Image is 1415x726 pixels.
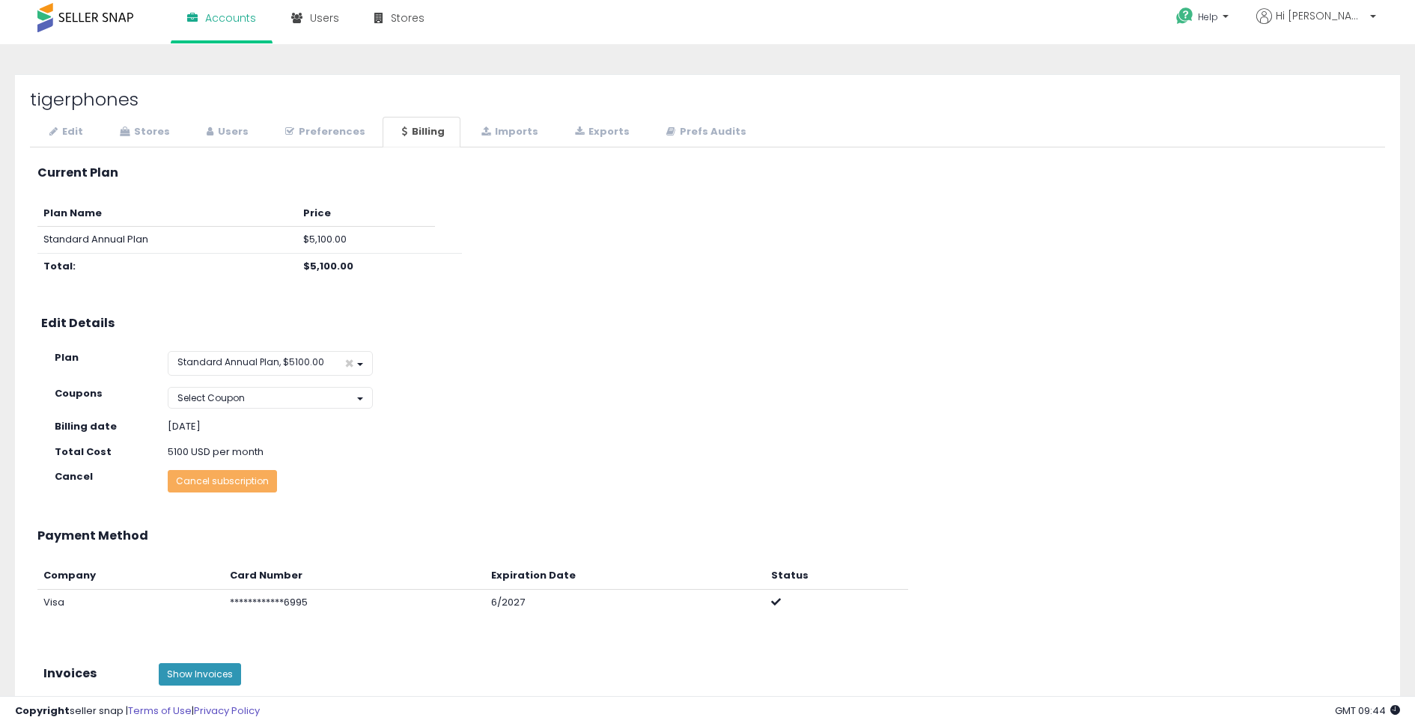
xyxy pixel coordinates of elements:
td: Standard Annual Plan [37,227,297,254]
i: Get Help [1175,7,1194,25]
button: Standard Annual Plan, $5100.00 × [168,351,373,376]
span: Help [1198,10,1218,23]
th: Plan Name [37,201,297,227]
h2: tigerphones [30,90,1385,109]
a: Edit [30,117,99,147]
strong: Plan [55,350,79,364]
span: Users [310,10,339,25]
strong: Cancel [55,469,93,484]
h3: Edit Details [41,317,1374,330]
th: Expiration Date [485,563,765,589]
strong: Billing date [55,419,117,433]
th: Company [37,563,224,589]
a: Billing [383,117,460,147]
b: Total: [43,259,76,273]
span: Standard Annual Plan, $5100.00 [177,356,324,368]
h3: Current Plan [37,166,1378,180]
b: $5,100.00 [303,259,353,273]
h3: Payment Method [37,529,1378,543]
td: 6/2027 [485,589,765,615]
strong: Coupons [55,386,103,400]
span: Stores [391,10,424,25]
a: Terms of Use [128,704,192,718]
button: Show Invoices [159,663,241,686]
td: $5,100.00 [297,227,435,254]
a: Stores [100,117,186,147]
button: Cancel subscription [168,470,277,492]
a: Prefs Audits [647,117,762,147]
a: Hi [PERSON_NAME] [1256,8,1376,42]
th: Status [765,563,908,589]
a: Users [187,117,264,147]
span: 2025-08-11 09:44 GMT [1335,704,1400,718]
strong: Copyright [15,704,70,718]
div: 5100 USD per month [156,445,495,460]
h3: Invoices [43,667,136,680]
a: Privacy Policy [194,704,260,718]
div: [DATE] [168,420,484,434]
div: seller snap | | [15,704,260,719]
a: Imports [462,117,554,147]
th: Price [297,201,435,227]
span: Accounts [205,10,256,25]
a: Exports [556,117,645,147]
span: Select Coupon [177,391,245,404]
th: Card Number [224,563,484,589]
span: × [344,356,354,371]
a: Preferences [266,117,381,147]
button: Select Coupon [168,387,373,409]
span: Hi [PERSON_NAME] [1276,8,1366,23]
td: Visa [37,589,224,615]
strong: Total Cost [55,445,112,459]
